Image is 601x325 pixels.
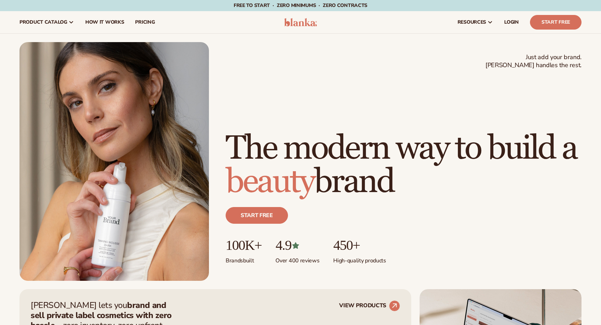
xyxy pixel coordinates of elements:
[226,238,262,253] p: 100K+
[226,132,582,199] h1: The modern way to build a brand
[85,19,124,25] span: How It Works
[485,53,582,70] span: Just add your brand. [PERSON_NAME] handles the rest.
[19,42,209,281] img: Female holding tanning mousse.
[234,2,367,9] span: Free to start · ZERO minimums · ZERO contracts
[19,19,67,25] span: product catalog
[80,11,130,33] a: How It Works
[339,300,400,311] a: VIEW PRODUCTS
[14,11,80,33] a: product catalog
[504,19,519,25] span: LOGIN
[452,11,499,33] a: resources
[275,253,319,264] p: Over 400 reviews
[458,19,486,25] span: resources
[275,238,319,253] p: 4.9
[226,207,288,224] a: Start free
[333,253,386,264] p: High-quality products
[226,161,314,202] span: beauty
[284,18,317,26] img: logo
[130,11,160,33] a: pricing
[135,19,155,25] span: pricing
[530,15,582,30] a: Start Free
[499,11,524,33] a: LOGIN
[226,253,262,264] p: Brands built
[333,238,386,253] p: 450+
